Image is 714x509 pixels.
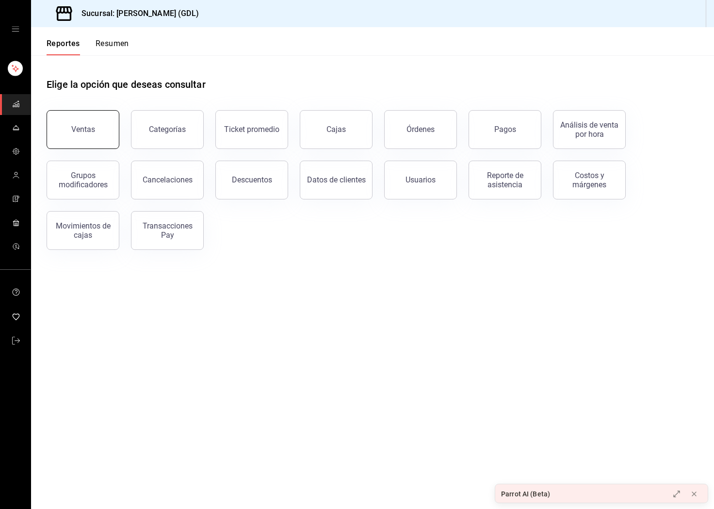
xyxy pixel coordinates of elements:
div: Parrot AI (Beta) [501,489,550,499]
button: Movimientos de cajas [47,211,119,250]
button: Descuentos [215,161,288,199]
div: Reporte de asistencia [475,171,535,189]
button: Categorías [131,110,204,149]
div: Ticket promedio [224,125,279,134]
button: Reportes [47,39,80,55]
button: Reporte de asistencia [469,161,541,199]
div: Datos de clientes [307,175,366,184]
button: Cancelaciones [131,161,204,199]
div: Pagos [494,125,516,134]
div: Costos y márgenes [559,171,619,189]
button: Datos de clientes [300,161,373,199]
div: Usuarios [406,175,436,184]
div: Cancelaciones [143,175,193,184]
div: navigation tabs [47,39,129,55]
div: Ventas [71,125,95,134]
div: Descuentos [232,175,272,184]
button: Usuarios [384,161,457,199]
div: Grupos modificadores [53,171,113,189]
div: Órdenes [406,125,435,134]
button: Ventas [47,110,119,149]
button: Cajas [300,110,373,149]
button: Órdenes [384,110,457,149]
div: Categorías [149,125,186,134]
button: Resumen [96,39,129,55]
h1: Elige la opción que deseas consultar [47,77,206,92]
div: Análisis de venta por hora [559,120,619,139]
button: Costos y márgenes [553,161,626,199]
div: Cajas [326,125,346,134]
h3: Sucursal: [PERSON_NAME] (GDL) [74,8,199,19]
button: Pagos [469,110,541,149]
button: Ticket promedio [215,110,288,149]
div: Transacciones Pay [137,221,197,240]
button: Transacciones Pay [131,211,204,250]
button: Grupos modificadores [47,161,119,199]
div: Movimientos de cajas [53,221,113,240]
button: open drawer [12,25,19,33]
button: Análisis de venta por hora [553,110,626,149]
